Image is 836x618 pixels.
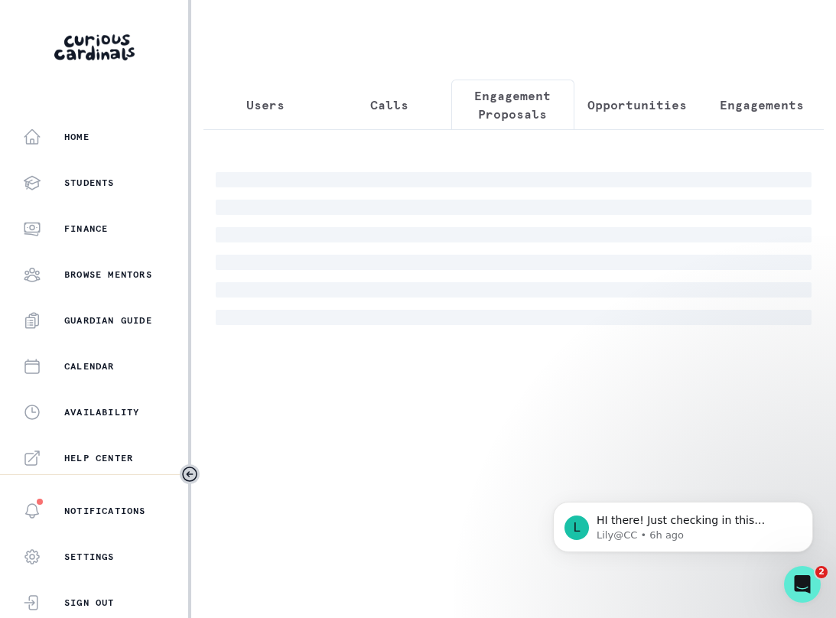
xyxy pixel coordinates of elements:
[720,96,804,114] p: Engagements
[464,86,562,123] p: Engagement Proposals
[64,551,115,563] p: Settings
[815,566,828,578] span: 2
[64,406,139,418] p: Availability
[180,464,200,484] button: Toggle sidebar
[370,96,408,114] p: Calls
[64,314,152,327] p: Guardian Guide
[784,566,821,603] iframe: Intercom live chat
[530,470,836,577] iframe: Intercom notifications message
[246,96,285,114] p: Users
[587,96,687,114] p: Opportunities
[64,223,108,235] p: Finance
[64,268,152,281] p: Browse Mentors
[64,452,133,464] p: Help Center
[64,505,146,517] p: Notifications
[54,34,135,60] img: Curious Cardinals Logo
[64,597,115,609] p: Sign Out
[64,177,115,189] p: Students
[64,360,115,372] p: Calendar
[64,131,89,143] p: Home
